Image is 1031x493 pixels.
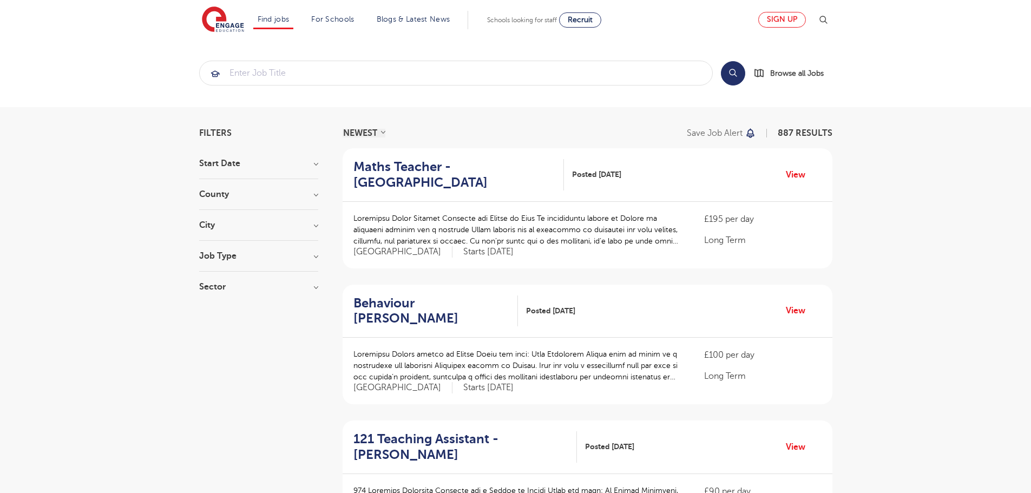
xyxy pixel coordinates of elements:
[786,168,813,182] a: View
[199,129,232,137] span: Filters
[526,305,575,317] span: Posted [DATE]
[353,349,683,383] p: Loremipsu Dolors ametco ad Elitse Doeiu tem inci: Utla Etdolorem Aliqua enim ad minim ve q nostru...
[568,16,593,24] span: Recruit
[311,15,354,23] a: For Schools
[377,15,450,23] a: Blogs & Latest News
[353,159,564,190] a: Maths Teacher - [GEOGRAPHIC_DATA]
[687,129,757,137] button: Save job alert
[199,61,713,86] div: Submit
[353,295,510,327] h2: Behaviour [PERSON_NAME]
[353,295,518,327] a: Behaviour [PERSON_NAME]
[721,61,745,86] button: Search
[353,431,568,463] h2: 121 Teaching Assistant - [PERSON_NAME]
[778,128,832,138] span: 887 RESULTS
[199,282,318,291] h3: Sector
[687,129,743,137] p: Save job alert
[199,221,318,229] h3: City
[463,246,514,258] p: Starts [DATE]
[786,440,813,454] a: View
[754,67,832,80] a: Browse all Jobs
[199,252,318,260] h3: Job Type
[704,234,821,247] p: Long Term
[704,213,821,226] p: £195 per day
[487,16,557,24] span: Schools looking for staff
[463,382,514,393] p: Starts [DATE]
[353,246,452,258] span: [GEOGRAPHIC_DATA]
[758,12,806,28] a: Sign up
[202,6,244,34] img: Engage Education
[559,12,601,28] a: Recruit
[200,61,712,85] input: Submit
[786,304,813,318] a: View
[353,382,452,393] span: [GEOGRAPHIC_DATA]
[572,169,621,180] span: Posted [DATE]
[770,67,824,80] span: Browse all Jobs
[258,15,290,23] a: Find jobs
[585,441,634,452] span: Posted [DATE]
[353,159,555,190] h2: Maths Teacher - [GEOGRAPHIC_DATA]
[704,370,821,383] p: Long Term
[199,159,318,168] h3: Start Date
[199,190,318,199] h3: County
[353,213,683,247] p: Loremipsu Dolor Sitamet Consecte adi Elitse do Eius Te incididuntu labore et Dolore ma aliquaeni ...
[353,431,577,463] a: 121 Teaching Assistant - [PERSON_NAME]
[704,349,821,361] p: £100 per day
